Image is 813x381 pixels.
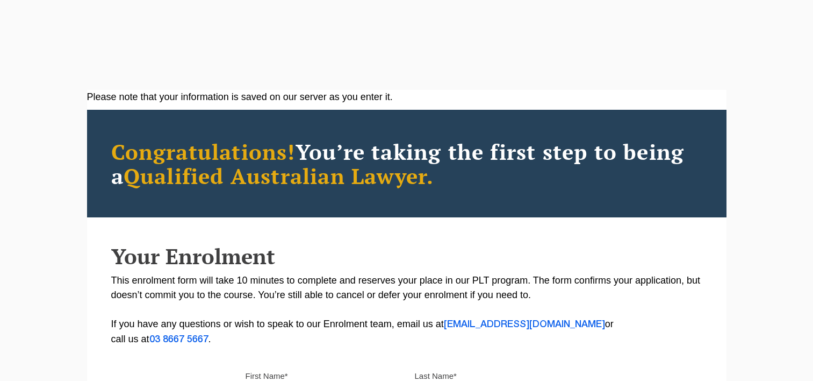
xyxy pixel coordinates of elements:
a: 03 8667 5667 [149,335,208,344]
p: This enrolment form will take 10 minutes to complete and reserves your place in our PLT program. ... [111,273,702,347]
a: [EMAIL_ADDRESS][DOMAIN_NAME] [444,320,605,329]
div: Please note that your information is saved on our server as you enter it. [87,90,726,104]
span: Qualified Australian Lawyer. [124,161,434,190]
h2: Your Enrolment [111,244,702,268]
span: Congratulations! [111,137,296,166]
h2: You’re taking the first step to being a [111,139,702,188]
